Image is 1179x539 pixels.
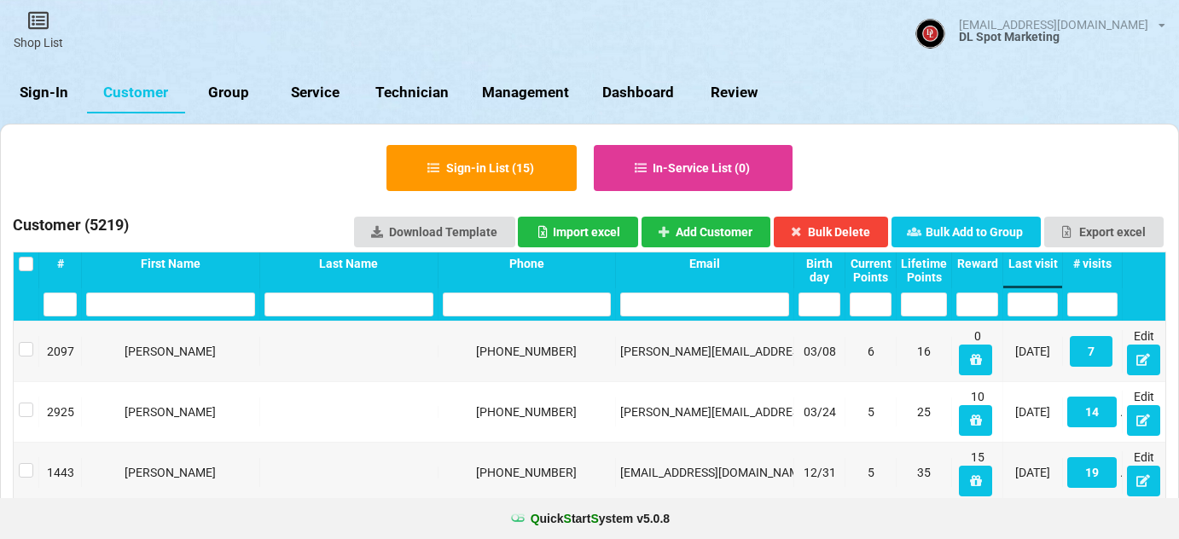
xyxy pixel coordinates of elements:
[959,19,1148,31] div: [EMAIL_ADDRESS][DOMAIN_NAME]
[620,343,789,360] div: [PERSON_NAME][EMAIL_ADDRESS][PERSON_NAME][DOMAIN_NAME]
[642,217,771,247] button: Add Customer
[272,72,359,113] a: Service
[850,343,892,360] div: 6
[509,510,526,527] img: favicon.ico
[1127,327,1161,375] div: Edit
[799,464,840,481] div: 12/31
[850,257,892,284] div: Current Points
[1044,217,1164,247] button: Export excel
[1008,403,1058,420] div: [DATE]
[850,464,892,481] div: 5
[901,257,947,284] div: Lifetime Points
[690,72,777,113] a: Review
[620,257,789,270] div: Email
[86,257,255,270] div: First Name
[359,72,466,113] a: Technician
[443,403,612,420] div: [PHONE_NUMBER]
[956,257,998,270] div: Reward
[901,403,947,420] div: 25
[850,403,892,420] div: 5
[620,464,789,481] div: [EMAIL_ADDRESS][DOMAIN_NAME]
[44,343,77,360] div: 2097
[466,72,586,113] a: Management
[386,145,577,191] button: Sign-in List (15)
[44,257,77,270] div: #
[901,343,947,360] div: 16
[1070,336,1112,367] button: 7
[1008,257,1058,270] div: Last visit
[443,257,612,270] div: Phone
[915,19,945,49] img: ACg8ocJBJY4Ud2iSZOJ0dI7f7WKL7m7EXPYQEjkk1zIsAGHMA41r1c4--g=s96-c
[956,449,998,496] div: 15
[956,388,998,436] div: 10
[586,72,691,113] a: Dashboard
[86,464,255,481] div: [PERSON_NAME]
[1127,388,1161,436] div: Edit
[959,31,1165,43] div: DL Spot Marketing
[44,403,77,420] div: 2925
[518,217,638,247] button: Import excel
[590,512,598,525] span: S
[799,257,840,284] div: Birth day
[1127,449,1161,496] div: Edit
[799,343,840,360] div: 03/08
[774,217,889,247] button: Bulk Delete
[264,257,433,270] div: Last Name
[1008,343,1058,360] div: [DATE]
[13,215,129,241] h3: Customer ( 5219 )
[1067,457,1117,488] button: 19
[531,510,670,527] b: uick tart ystem v 5.0.8
[86,343,255,360] div: [PERSON_NAME]
[185,72,272,113] a: Group
[1067,397,1117,427] button: 14
[87,72,185,113] a: Customer
[620,403,789,420] div: [PERSON_NAME][EMAIL_ADDRESS][PERSON_NAME][DOMAIN_NAME]
[901,464,947,481] div: 35
[354,217,515,247] a: Download Template
[594,145,793,191] button: In-Service List (0)
[86,403,255,420] div: [PERSON_NAME]
[443,464,612,481] div: [PHONE_NUMBER]
[1008,464,1058,481] div: [DATE]
[536,226,620,238] div: Import excel
[531,512,540,525] span: Q
[44,464,77,481] div: 1443
[443,343,612,360] div: [PHONE_NUMBER]
[956,327,998,375] div: 0
[564,512,572,525] span: S
[892,217,1042,247] button: Bulk Add to Group
[1067,257,1118,270] div: # visits
[799,403,840,420] div: 03/24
